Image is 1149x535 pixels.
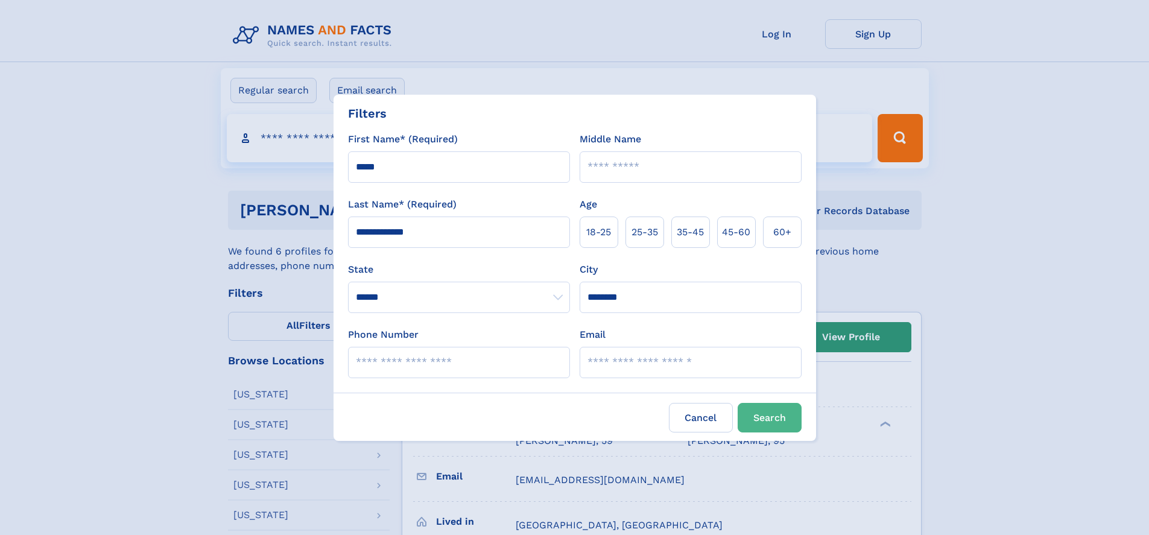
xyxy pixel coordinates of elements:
span: 60+ [773,225,791,239]
label: Last Name* (Required) [348,197,457,212]
label: First Name* (Required) [348,132,458,147]
div: Filters [348,104,387,122]
button: Search [738,403,802,432]
label: Middle Name [580,132,641,147]
span: 18‑25 [586,225,611,239]
span: 45‑60 [722,225,750,239]
span: 25‑35 [631,225,658,239]
label: City [580,262,598,277]
label: Email [580,328,606,342]
label: Cancel [669,403,733,432]
label: Phone Number [348,328,419,342]
label: State [348,262,570,277]
label: Age [580,197,597,212]
span: 35‑45 [677,225,704,239]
